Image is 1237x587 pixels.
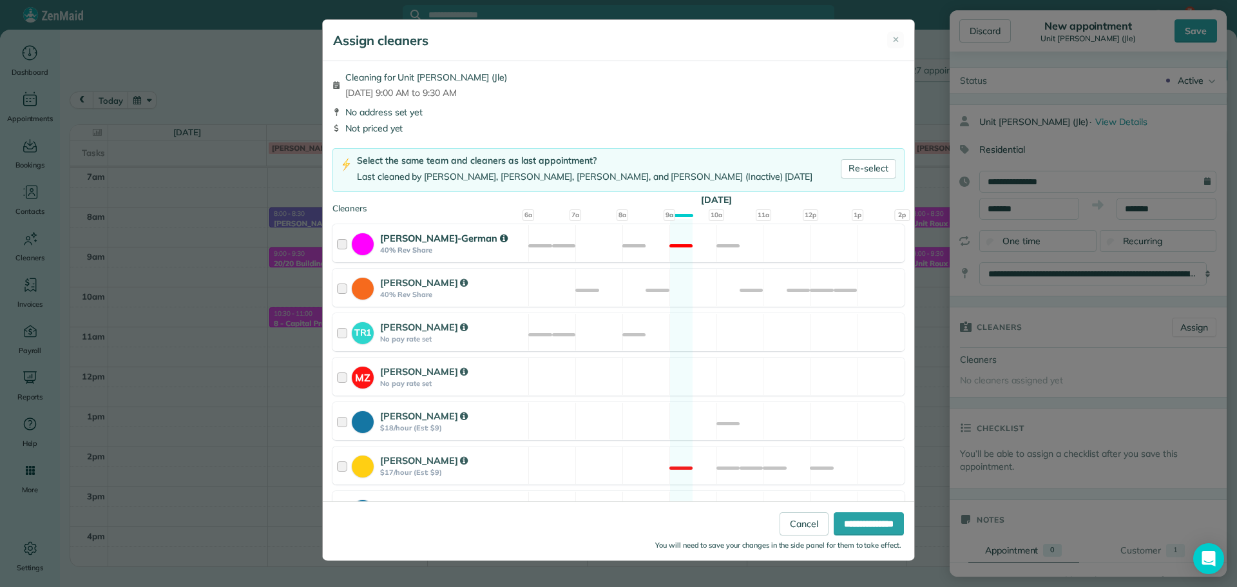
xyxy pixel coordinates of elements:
div: Not priced yet [332,122,905,135]
h5: Assign cleaners [333,32,428,50]
div: Open Intercom Messenger [1193,543,1224,574]
strong: MZ [352,367,374,385]
strong: No pay rate set [380,379,524,388]
a: Re-select [841,159,896,178]
small: You will need to save your changes in the side panel for them to take effect. [655,541,901,550]
strong: No pay rate set [380,334,524,343]
strong: [PERSON_NAME] [380,321,468,333]
span: ✕ [892,34,899,46]
strong: $18/hour (Est: $9) [380,423,524,432]
span: [DATE] 9:00 AM to 9:30 AM [345,86,507,99]
img: lightning-bolt-icon-94e5364df696ac2de96d3a42b8a9ff6ba979493684c50e6bbbcda72601fa0d29.png [341,158,352,171]
strong: [PERSON_NAME] [380,454,468,467]
strong: [DEMOGRAPHIC_DATA][PERSON_NAME] [380,499,488,525]
span: Cleaning for Unit [PERSON_NAME] (Jle) [345,71,507,84]
div: No address set yet [332,106,905,119]
strong: 40% Rev Share [380,245,524,255]
div: Cleaners [332,202,905,206]
div: Select the same team and cleaners as last appointment? [357,154,812,168]
strong: $17/hour (Est: $9) [380,468,524,477]
strong: TR1 [352,322,374,340]
strong: [PERSON_NAME]-German [380,232,508,244]
strong: [PERSON_NAME] [380,365,468,378]
strong: [PERSON_NAME] [380,276,468,289]
div: Last cleaned by [PERSON_NAME], [PERSON_NAME], [PERSON_NAME], and [PERSON_NAME] (Inactive) [DATE] [357,170,812,184]
strong: 40% Rev Share [380,290,524,299]
strong: [PERSON_NAME] [380,410,468,422]
a: Cancel [780,512,829,535]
